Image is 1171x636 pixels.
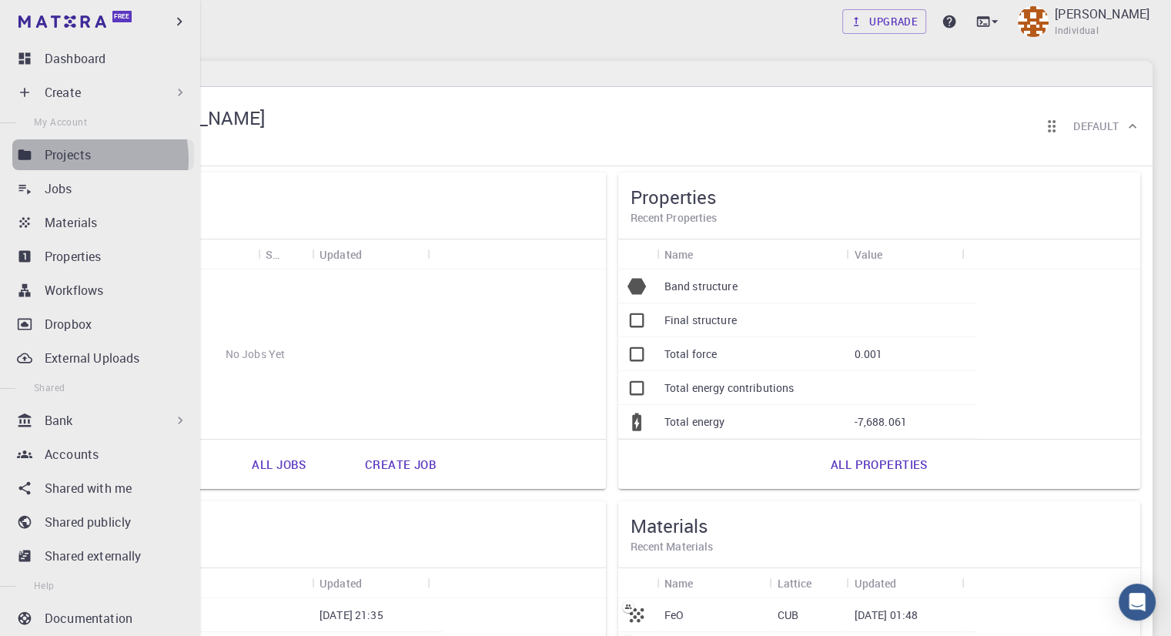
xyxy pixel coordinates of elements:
span: Individual [1055,23,1099,38]
p: Dropbox [45,315,92,333]
button: Sort [362,242,386,266]
a: Upgrade [842,9,926,34]
div: Bank [12,405,194,436]
img: logo [18,15,106,28]
h6: Default [1073,118,1119,135]
p: Documentation [45,609,132,628]
h6: Recent Properties [631,209,1129,226]
div: Lattice [769,568,846,598]
p: Final structure [664,313,737,328]
button: Sort [279,242,304,266]
a: Dropbox [12,309,194,340]
p: Bank [45,411,73,430]
button: Sort [362,571,386,595]
div: Updated [312,568,427,598]
p: Total force [664,346,718,362]
button: Sort [896,571,921,595]
button: Sort [693,242,718,266]
img: Brian Burcham [1018,6,1049,37]
p: -7,688.061 [854,414,907,430]
p: Jobs [45,179,72,198]
div: Icon [618,239,657,269]
a: Projects [12,139,194,170]
p: Total energy [664,414,725,430]
h5: Materials [631,514,1129,538]
a: Accounts [12,439,194,470]
a: All jobs [235,446,323,483]
a: Properties [12,241,194,272]
div: Lattice [777,568,811,598]
p: Create [45,83,81,102]
p: Properties [45,247,102,266]
h5: Workflows [95,514,594,538]
div: Name [122,239,258,269]
p: Band structure [664,279,738,294]
a: Workflows [12,275,194,306]
span: Help [34,579,55,591]
p: Total energy contributions [664,380,795,396]
a: External Uploads [12,343,194,373]
span: Shared [34,381,65,393]
div: Status [266,239,279,269]
p: Projects [45,146,91,164]
p: Shared publicly [45,513,131,531]
div: Updated [854,568,896,598]
div: Name [122,568,312,598]
a: Shared with me [12,473,194,504]
button: Reorder cards [1036,111,1067,142]
a: Materials [12,207,194,238]
div: Updated [312,239,427,269]
p: Materials [45,213,97,232]
p: Shared with me [45,479,132,497]
div: Icon [618,568,657,598]
p: [PERSON_NAME] [1055,5,1149,23]
div: Status [258,239,312,269]
h6: Recent Materials [631,538,1129,555]
span: My Account [34,115,87,128]
a: Shared externally [12,541,194,571]
p: [DATE] 01:48 [854,608,918,623]
h5: Jobs [95,185,594,209]
button: Sort [693,571,718,595]
div: Updated [320,239,362,269]
div: Brian Burcham[PERSON_NAME]IndividualReorder cardsDefault [71,87,1153,166]
div: Value [846,239,962,269]
div: Name [657,239,847,269]
p: [DATE] 21:35 [320,608,383,623]
a: All properties [814,446,945,483]
p: Accounts [45,445,99,464]
div: Updated [846,568,962,598]
a: Shared publicly [12,507,194,537]
a: Documentation [12,603,194,634]
div: Updated [320,568,362,598]
div: Name [664,568,694,598]
div: Value [854,239,882,269]
p: 0.001 [854,346,882,362]
div: Name [664,239,694,269]
button: Sort [811,571,836,595]
div: Name [657,568,770,598]
p: FeO [664,608,684,623]
h6: Recent Workflows [95,538,594,555]
p: Workflows [45,281,103,300]
button: Sort [882,242,907,266]
p: External Uploads [45,349,139,367]
p: Shared externally [45,547,142,565]
div: Create [12,77,194,108]
span: Support [31,11,86,25]
h5: Properties [631,185,1129,209]
a: Dashboard [12,43,194,74]
h6: Recent Jobs [95,209,594,226]
p: CUB [777,608,798,623]
a: Jobs [12,173,194,204]
div: Open Intercom Messenger [1119,584,1156,621]
a: Create job [348,446,453,483]
p: Dashboard [45,49,105,68]
div: No Jobs Yet [83,269,427,439]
